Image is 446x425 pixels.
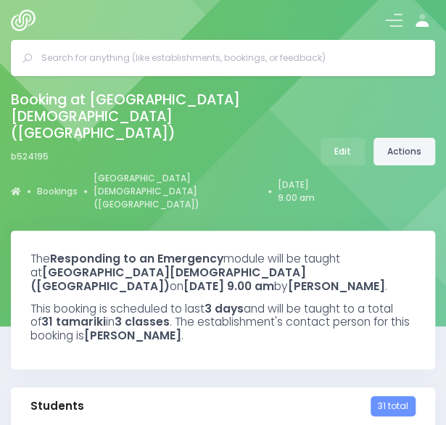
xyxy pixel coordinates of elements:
h2: Booking at [GEOGRAPHIC_DATA][DEMOGRAPHIC_DATA] ([GEOGRAPHIC_DATA]) [11,91,305,141]
a: Bookings [37,185,78,198]
strong: Responding to an Emergency [50,251,223,266]
strong: [PERSON_NAME] [288,278,385,294]
span: b524195 [11,150,49,163]
strong: [DATE] 9.00 am [183,278,274,294]
a: [DATE] 9.00 am [278,178,316,205]
strong: 3 days [205,301,244,316]
a: Actions [373,138,435,165]
strong: [GEOGRAPHIC_DATA][DEMOGRAPHIC_DATA] ([GEOGRAPHIC_DATA]) [30,265,306,294]
h3: Students [30,400,84,413]
strong: 3 classes [115,314,170,329]
span: 31 total [371,396,416,416]
h3: This booking is scheduled to last and will be taught to a total of in . The establishment's conta... [30,302,416,343]
a: Edit [321,138,365,165]
strong: 31 tamariki [41,314,106,329]
h3: The module will be taught at on by . [30,252,416,293]
strong: [PERSON_NAME] [84,328,181,343]
a: [GEOGRAPHIC_DATA][DEMOGRAPHIC_DATA] ([GEOGRAPHIC_DATA]) [94,172,262,211]
img: Logo [11,9,42,31]
input: Search for anything (like establishments, bookings, or feedback) [41,47,416,69]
